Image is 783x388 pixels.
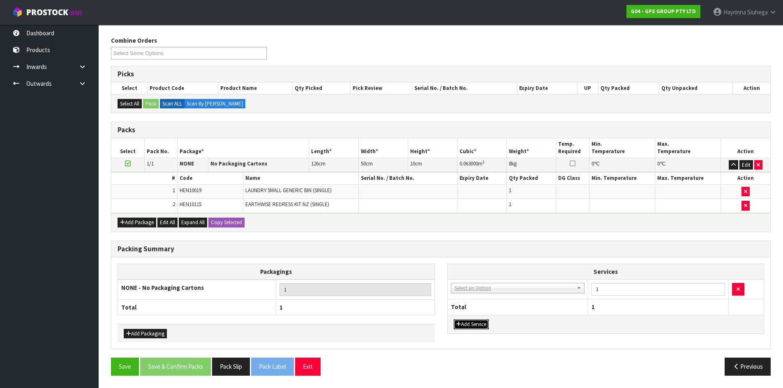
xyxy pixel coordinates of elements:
th: Package [177,138,309,158]
th: # [111,172,177,184]
span: HEN10019 [180,187,201,194]
th: Length [309,138,358,158]
a: G04 - GPS GROUP PTY LTD [626,5,700,18]
span: 8 [509,160,511,167]
th: Min. Temperature [589,138,655,158]
span: HEN10115 [180,201,201,208]
sup: 3 [483,159,485,165]
button: Add Package [118,218,156,227]
th: Total [118,299,276,315]
span: 0 [591,160,594,167]
th: Code [177,172,243,184]
th: Max. Temperature [655,172,721,184]
button: Save & Confirm Packs [140,358,211,375]
span: Hayrinna [723,8,746,16]
th: Product Name [218,83,293,94]
button: Add Service [454,319,489,329]
td: ℃ [655,158,721,172]
button: Copy Selected [208,218,245,227]
span: Siuhega [747,8,768,16]
td: m [457,158,507,172]
th: Services [448,264,764,280]
button: Edit All [157,218,178,227]
button: Pack Label [251,358,294,375]
th: Cubic [457,138,507,158]
span: LAUNDRY SMALL GENERIC BIN (SINGLE) [245,187,332,194]
th: Max. Temperature [655,138,721,158]
th: Qty Packed [507,172,556,184]
td: ℃ [589,158,655,172]
span: 126 [311,160,319,167]
th: Height [408,138,457,158]
th: Name [243,172,359,184]
th: Total [448,299,588,315]
strong: NONE [180,160,194,167]
span: 1 [509,187,511,194]
th: Action [733,83,770,94]
button: Edit [739,160,753,170]
th: Serial No. / Batch No. [412,83,517,94]
span: 1 [509,201,511,208]
td: cm [408,158,457,172]
span: 1 [591,303,595,311]
th: Pick Review [351,83,412,94]
h3: Packs [118,126,764,134]
span: Select an Option [455,283,574,293]
td: cm [309,158,358,172]
span: Expand All [181,219,205,226]
th: Min. Temperature [589,172,655,184]
td: cm [358,158,408,172]
h3: Picks [118,70,764,78]
th: DG Class [556,172,589,184]
span: 2 [173,201,175,208]
th: Expiry Date [457,172,507,184]
th: Packagings [118,264,435,280]
img: cube-alt.png [12,7,23,17]
button: Save [111,358,139,375]
th: Expiry Date [517,83,577,94]
span: 1 [279,303,283,311]
button: Exit [295,358,321,375]
span: 1 [173,187,175,194]
th: Temp. Required [556,138,589,158]
th: Weight [507,138,556,158]
strong: No Packaging Cartons [210,160,267,167]
button: Add Packaging [124,329,167,339]
th: Qty Unpacked [659,83,732,94]
span: EARTHWISE REDRESS KIT NZ (SINGLE) [245,201,329,208]
small: WMS [70,9,83,17]
th: Qty Packed [598,83,659,94]
label: Scan ALL [160,99,185,109]
td: kg [507,158,556,172]
th: Select [111,138,144,158]
th: Action [721,172,770,184]
th: Serial No. / Batch No. [358,172,457,184]
label: Combine Orders [111,36,157,45]
strong: NONE - No Packaging Cartons [121,284,204,292]
button: Pack Slip [212,358,250,375]
button: Previous [725,358,771,375]
span: 0 [657,160,660,167]
span: 1/1 [147,160,154,167]
label: Scan By [PERSON_NAME] [184,99,245,109]
th: Qty Picked [293,83,351,94]
strong: G04 - GPS GROUP PTY LTD [631,8,696,15]
th: Action [721,138,770,158]
button: Pack [143,99,159,109]
span: ProStock [26,7,68,18]
span: 10 [410,160,415,167]
h3: Packing Summary [118,245,764,253]
th: UP [577,83,598,94]
th: Width [358,138,408,158]
th: Product Code [148,83,218,94]
th: Pack No. [144,138,177,158]
th: Select [111,83,148,94]
button: Expand All [179,218,207,227]
span: Pack [111,30,771,382]
span: 50 [361,160,366,167]
span: 0.063000 [460,160,478,167]
button: Select All [118,99,142,109]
